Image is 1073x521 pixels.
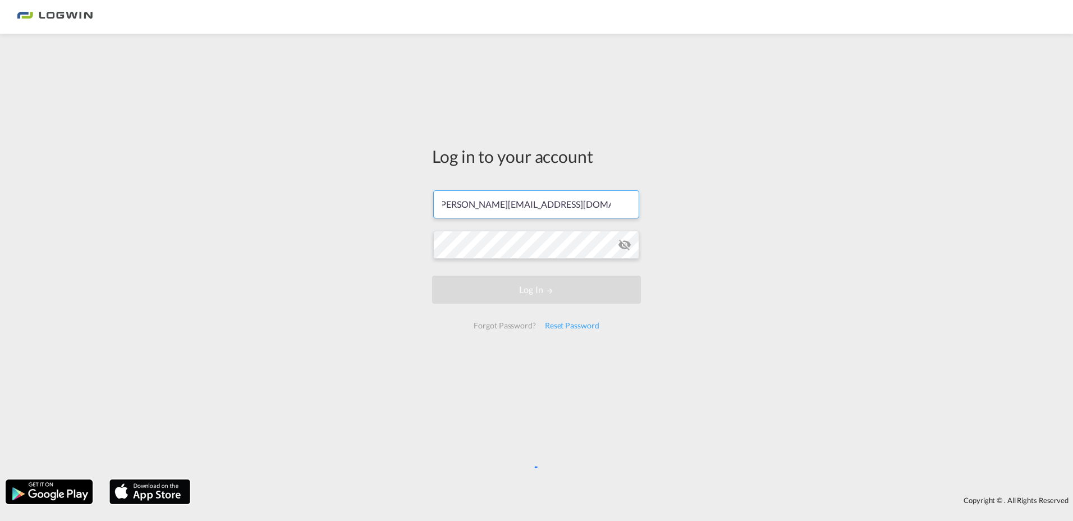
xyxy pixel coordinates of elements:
[4,478,94,505] img: google.png
[432,276,641,304] button: LOGIN
[432,144,641,168] div: Log in to your account
[540,316,604,336] div: Reset Password
[108,478,191,505] img: apple.png
[618,238,631,252] md-icon: icon-eye-off
[469,316,540,336] div: Forgot Password?
[17,4,93,30] img: 2761ae10d95411efa20a1f5e0282d2d7.png
[196,491,1073,510] div: Copyright © . All Rights Reserved
[433,190,639,218] input: Enter email/phone number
